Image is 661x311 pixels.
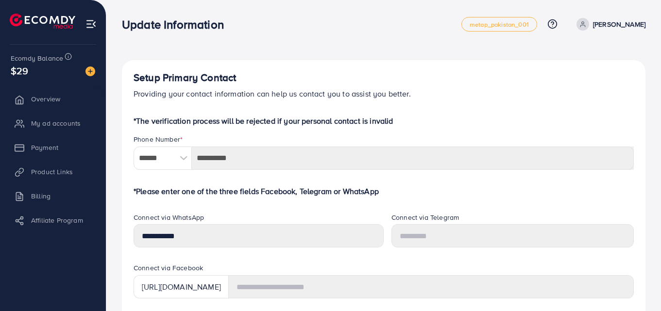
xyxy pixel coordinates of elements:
span: metap_pakistan_001 [470,21,529,28]
label: Connect via Facebook [134,263,203,273]
div: [URL][DOMAIN_NAME] [134,275,229,298]
p: Providing your contact information can help us contact you to assist you better. [134,88,634,99]
a: metap_pakistan_001 [461,17,537,32]
label: Phone Number [134,134,183,144]
img: logo [10,14,75,29]
img: image [85,66,95,76]
img: menu [85,18,97,30]
label: Connect via WhatsApp [134,213,204,222]
label: Connect via Telegram [391,213,459,222]
h4: Setup Primary Contact [134,72,634,84]
span: $29 [11,64,28,78]
h3: Update Information [122,17,232,32]
span: Ecomdy Balance [11,53,63,63]
a: [PERSON_NAME] [573,18,645,31]
p: *The verification process will be rejected if your personal contact is invalid [134,115,634,127]
p: [PERSON_NAME] [593,18,645,30]
p: *Please enter one of the three fields Facebook, Telegram or WhatsApp [134,185,634,197]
